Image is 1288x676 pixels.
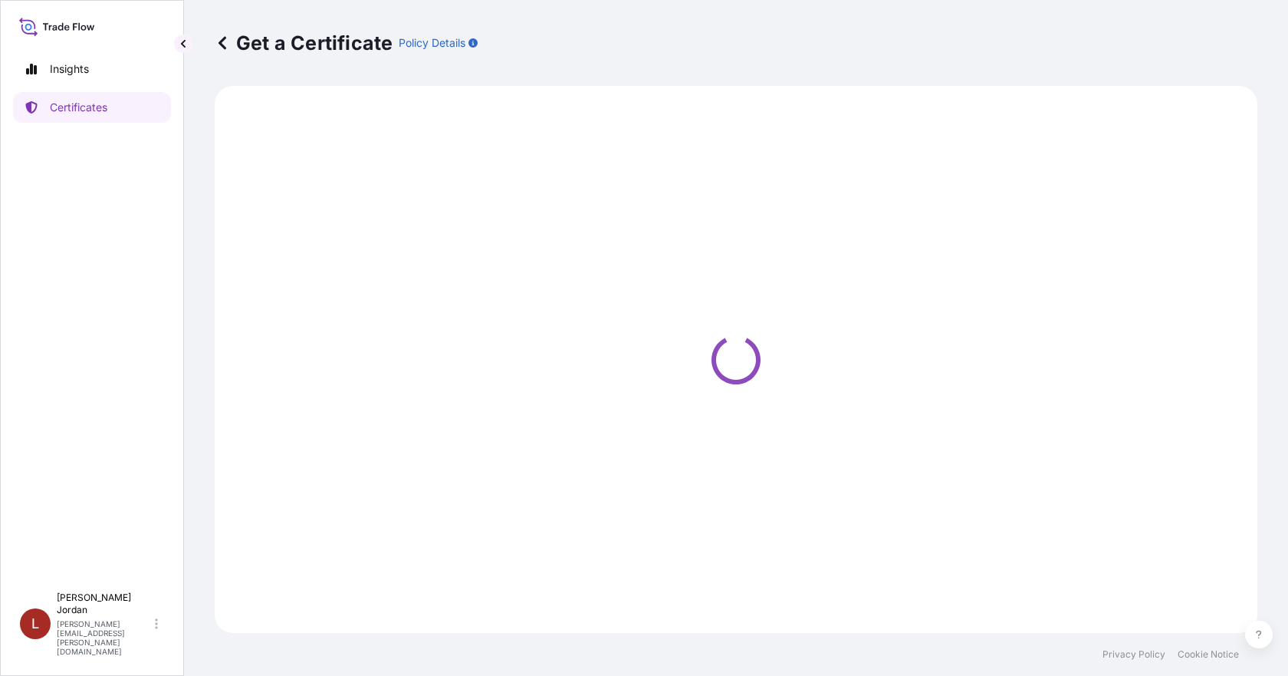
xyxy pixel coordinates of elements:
[57,592,152,616] p: [PERSON_NAME] Jordan
[13,54,171,84] a: Insights
[224,95,1248,624] div: Loading
[399,35,465,51] p: Policy Details
[57,619,152,656] p: [PERSON_NAME][EMAIL_ADDRESS][PERSON_NAME][DOMAIN_NAME]
[50,100,107,115] p: Certificates
[50,61,89,77] p: Insights
[31,616,39,631] span: L
[1102,648,1165,661] a: Privacy Policy
[215,31,393,55] p: Get a Certificate
[1178,648,1239,661] a: Cookie Notice
[13,92,171,123] a: Certificates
